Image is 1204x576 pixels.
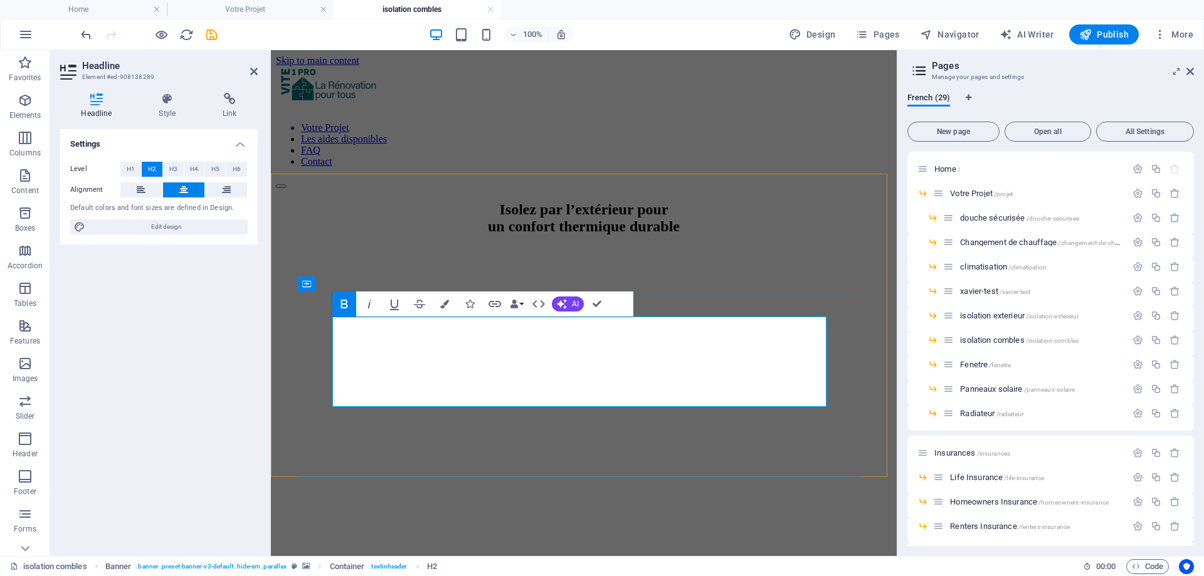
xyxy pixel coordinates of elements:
[1151,335,1161,345] div: Duplicate
[1133,261,1143,272] div: Settings
[202,93,258,119] h4: Link
[956,385,1126,393] div: Panneaux solaire/panneaux-solaire
[169,162,177,177] span: H3
[1170,496,1180,507] div: Remove
[1151,408,1161,419] div: Duplicate
[960,311,1078,320] span: isolation exterieur
[9,148,41,158] p: Columns
[433,291,457,317] button: Colors
[1133,286,1143,296] div: Settings
[70,182,120,197] label: Alignment
[1133,310,1143,321] div: Settings
[1151,359,1161,370] div: Duplicate
[784,24,841,45] div: Design (Ctrl+Alt+Y)
[960,409,1023,418] span: Radiateur
[1170,335,1180,345] div: Remove
[956,336,1126,344] div: isolation combles/isolation-combles
[292,563,297,570] i: This element is a customizable preset
[60,129,258,152] h4: Settings
[784,24,841,45] button: Design
[105,559,437,574] nav: breadcrumb
[960,335,1079,345] span: isolation combles
[1000,28,1054,41] span: AI Writer
[989,362,1011,369] span: /fenetre
[15,223,36,233] p: Boxes
[1179,559,1194,574] button: Usercentrics
[1170,472,1180,483] div: Remove
[1026,337,1079,344] span: /isolation-combles
[13,374,38,384] p: Images
[13,449,38,459] p: Header
[552,296,584,312] button: AI
[205,162,226,177] button: H5
[956,263,1126,271] div: climatisation/climatisation
[956,214,1126,222] div: douche sécurisée/douche-securisee
[960,213,1079,223] span: Click to open page
[996,411,1023,417] span: /radiateur
[572,300,579,308] span: AI
[9,73,41,83] p: Favorites
[946,473,1126,481] div: Life Insurance/life-insurance
[1151,212,1161,223] div: Duplicate
[958,166,960,173] span: /
[1018,523,1070,530] span: /renters-insurance
[1151,164,1161,174] div: Duplicate
[932,71,1169,83] h3: Manage your pages and settings
[556,29,567,40] i: On resize automatically adjust zoom level to fit chosen device.
[1151,472,1161,483] div: Duplicate
[408,291,431,317] button: Strikethrough
[931,449,1126,457] div: Insurances/insurances
[932,60,1194,71] h2: Pages
[1133,521,1143,531] div: Settings
[1170,188,1180,199] div: Remove
[960,286,1030,296] span: Click to open page
[167,3,334,16] h4: Votre Projet
[1133,545,1143,556] div: Settings
[1170,212,1180,223] div: Remove
[1151,188,1161,199] div: Duplicate
[383,291,406,317] button: Underline (Ctrl+U)
[1133,335,1143,345] div: Settings
[1133,496,1143,507] div: Settings
[931,165,1126,173] div: Home/
[956,238,1126,246] div: Changement de chauffage/changement-de-chauffage
[1170,310,1180,321] div: Remove
[1151,261,1161,272] div: Duplicate
[14,486,36,496] p: Footer
[956,287,1126,295] div: xavier-test/xavier-test
[1151,310,1161,321] div: Duplicate
[956,409,1126,417] div: Radiateur/radiateur
[70,162,120,177] label: Level
[956,360,1126,369] div: Fenetre/fenetre
[8,261,43,271] p: Accordion
[960,360,1011,369] span: Fenetre
[946,498,1126,506] div: Homeowners Insurance/homeowners-insurance
[1133,448,1143,458] div: Settings
[789,28,836,41] span: Design
[1132,559,1163,574] span: Code
[204,27,219,42] button: save
[1151,286,1161,296] div: Duplicate
[956,312,1126,320] div: isolation exterieur/isolation-exterieur
[1026,313,1079,320] span: /isolation-exterieur
[233,162,241,177] span: H6
[89,219,244,234] span: Edit design
[1170,408,1180,419] div: Remove
[508,291,525,317] button: Data Bindings
[9,110,41,120] p: Elements
[1133,212,1143,223] div: Settings
[163,162,184,177] button: H3
[523,27,543,42] h6: 100%
[946,189,1126,197] div: Votre Projet/projet
[920,28,980,41] span: Navigator
[1170,448,1180,458] div: Remove
[1083,559,1116,574] h6: Session time
[483,291,507,317] button: Link
[142,162,162,177] button: H2
[960,262,1047,271] span: Click to open page
[1170,545,1180,556] div: Remove
[330,559,365,574] span: Click to select. Double-click to edit
[204,28,219,42] i: Save (Ctrl+S)
[357,291,381,317] button: Italic (Ctrl+I)
[1126,559,1169,574] button: Code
